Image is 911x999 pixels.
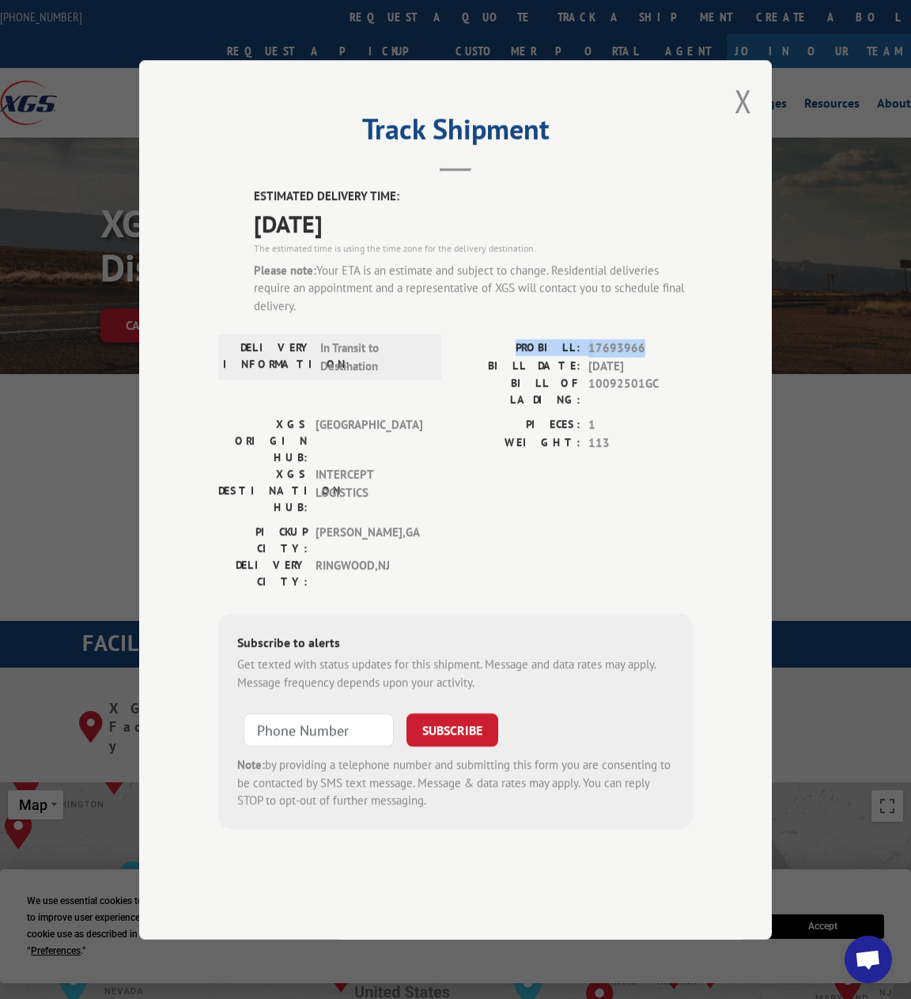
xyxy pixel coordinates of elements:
[237,757,265,772] strong: Note:
[316,557,422,590] span: RINGWOOD , NJ
[588,375,693,408] span: 10092501GC
[218,557,308,590] label: DELIVERY CITY:
[588,416,693,434] span: 1
[316,416,422,466] span: [GEOGRAPHIC_DATA]
[237,633,674,656] div: Subscribe to alerts
[588,339,693,358] span: 17693966
[237,656,674,691] div: Get texted with status updates for this shipment. Message and data rates may apply. Message frequ...
[254,187,693,206] label: ESTIMATED DELIVERY TIME:
[406,713,498,747] button: SUBSCRIBE
[455,339,580,358] label: PROBILL:
[455,416,580,434] label: PIECES:
[244,713,394,747] input: Phone Number
[588,357,693,375] span: [DATE]
[254,261,693,315] div: Your ETA is an estimate and subject to change. Residential deliveries require an appointment and ...
[845,936,892,983] div: Open chat
[254,262,316,277] strong: Please note:
[316,524,422,557] span: [PERSON_NAME] , GA
[455,357,580,375] label: BILL DATE:
[320,339,427,375] span: In Transit to Destination
[218,118,693,148] h2: Track Shipment
[218,524,308,557] label: PICKUP CITY:
[455,375,580,408] label: BILL OF LADING:
[237,756,674,810] div: by providing a telephone number and submitting this form you are consenting to be contacted by SM...
[588,433,693,452] span: 113
[455,433,580,452] label: WEIGHT:
[735,80,752,122] button: Close modal
[223,339,312,375] label: DELIVERY INFORMATION:
[316,466,422,516] span: INTERCEPT LOGISTICS
[254,240,693,255] div: The estimated time is using the time zone for the delivery destination.
[218,416,308,466] label: XGS ORIGIN HUB:
[254,205,693,240] span: [DATE]
[218,466,308,516] label: XGS DESTINATION HUB:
